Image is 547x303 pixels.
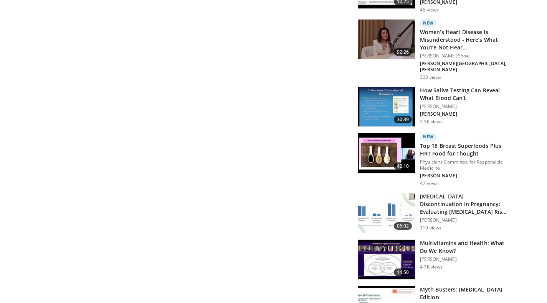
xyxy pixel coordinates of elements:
p: 323 views [420,74,441,80]
p: [PERSON_NAME][GEOGRAPHIC_DATA], [PERSON_NAME] [420,61,506,73]
p: [PERSON_NAME] [420,173,506,179]
p: New [420,133,437,141]
img: 3ab16177-7160-4972-8450-2c1e26834691.150x105_q85_crop-smart_upscale.jpg [358,133,415,173]
p: 46 views [420,7,439,13]
a: 92:26 New Women’s Heart Disease Is Misunderstood - Here’s What You’re Not Hear… [PERSON_NAME] Sho... [358,19,506,80]
p: 42 views [420,180,439,187]
p: 119 views [420,225,441,231]
span: 05:02 [394,222,412,230]
span: 42:10 [394,162,412,170]
a: 42:10 New Top 18 Breast Superfoods Plus HRT Food for Thought Physicians Committee for Responsible... [358,133,506,187]
span: 92:26 [394,48,412,56]
p: New [420,19,437,27]
h3: Multivitamins and Health: What Do We Know? [420,239,506,255]
p: [PERSON_NAME] [420,256,506,262]
p: [PERSON_NAME] [420,103,506,110]
img: 503fe049-528f-4630-a064-64f7e26dd208.150x105_q85_crop-smart_upscale.jpg [358,240,415,280]
h3: Myth Busters: [MEDICAL_DATA] Edition [420,286,506,301]
p: 3.5K views [420,119,443,125]
p: Physicians Committee for Responsible Medicine [420,159,506,171]
img: 63accea6-b0e0-4c2a-943b-dbf2e08e0487.150x105_q85_crop-smart_upscale.jpg [358,87,415,127]
h3: [MEDICAL_DATA] Discontinuation in Pregnancy: Evaluating [MEDICAL_DATA] Risk in… [420,193,506,216]
p: [PERSON_NAME] Show [420,53,506,59]
a: 05:02 [MEDICAL_DATA] Discontinuation in Pregnancy: Evaluating [MEDICAL_DATA] Risk in… [PERSON_NAM... [358,193,506,233]
span: 14:50 [394,269,412,276]
h3: Top 18 Breast Superfoods Plus HRT Food for Thought [420,142,506,157]
a: 14:50 Multivitamins and Health: What Do We Know? [PERSON_NAME] 4.7K views [358,239,506,280]
p: [PERSON_NAME] [420,217,506,223]
a: 30:39 How Saliva Testing Can Reveal What Blood Can’t [PERSON_NAME] [PERSON_NAME] 3.5K views [358,87,506,127]
p: 4.7K views [420,264,443,270]
p: [PERSON_NAME] [420,111,506,117]
img: 7c4c23bd-1c7f-4149-bceb-2ddaa5fe5994.150x105_q85_crop-smart_upscale.jpg [358,193,415,233]
img: d64b7dfb-10ce-4eea-ae67-a1611b450e97.150x105_q85_crop-smart_upscale.jpg [358,20,415,59]
h3: Women’s Heart Disease Is Misunderstood - Here’s What You’re Not Hear… [420,28,506,51]
h3: How Saliva Testing Can Reveal What Blood Can’t [420,87,506,102]
span: 30:39 [394,116,412,123]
